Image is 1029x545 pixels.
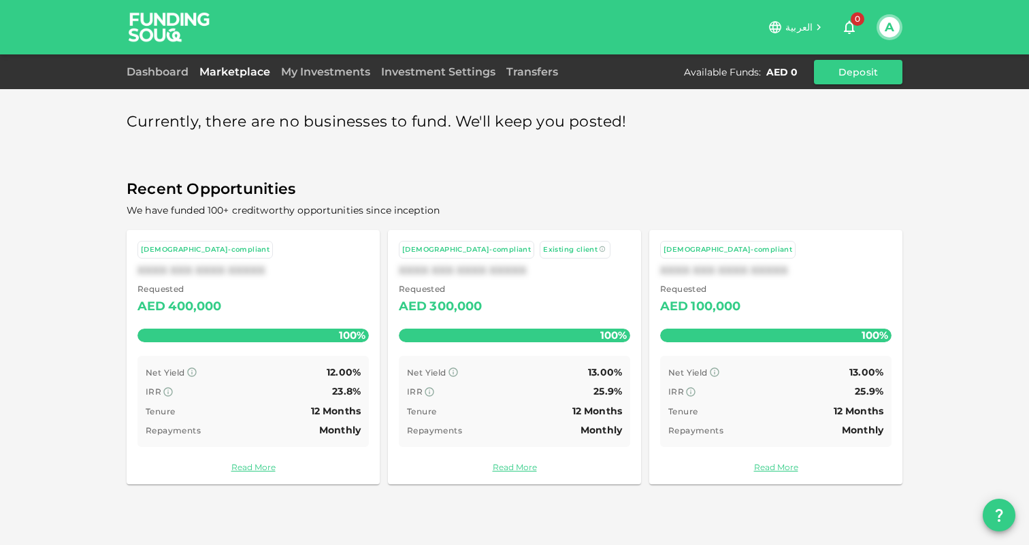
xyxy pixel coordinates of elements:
button: question [983,499,1015,531]
a: [DEMOGRAPHIC_DATA]-compliantXXXX XXX XXXX XXXXX Requested AED400,000100% Net Yield 12.00% IRR 23.... [127,230,380,484]
span: 12 Months [834,405,883,417]
span: Requested [137,282,222,296]
span: Tenure [407,406,436,416]
span: Monthly [842,424,883,436]
span: Existing client [543,245,598,254]
div: [DEMOGRAPHIC_DATA]-compliant [402,244,531,256]
span: Requested [399,282,483,296]
span: IRR [146,386,161,397]
a: Transfers [501,65,563,78]
span: Net Yield [668,367,708,378]
a: Read More [399,461,630,474]
a: Read More [660,461,892,474]
span: Monthly [319,424,361,436]
a: [DEMOGRAPHIC_DATA]-compliantXXXX XXX XXXX XXXXX Requested AED100,000100% Net Yield 13.00% IRR 25.... [649,230,902,484]
span: IRR [668,386,684,397]
div: 100,000 [691,296,740,318]
div: AED [660,296,688,318]
a: [DEMOGRAPHIC_DATA]-compliant Existing clientXXXX XXX XXXX XXXXX Requested AED300,000100% Net Yiel... [388,230,641,484]
span: 100% [597,325,630,345]
span: العربية [785,21,813,33]
div: Available Funds : [684,65,761,79]
span: Repayments [407,425,462,435]
span: 12.00% [327,366,361,378]
div: AED [137,296,165,318]
span: 25.9% [593,385,622,397]
span: Tenure [146,406,175,416]
span: 100% [336,325,369,345]
div: [DEMOGRAPHIC_DATA]-compliant [141,244,269,256]
div: AED [399,296,427,318]
span: Repayments [668,425,723,435]
span: 13.00% [849,366,883,378]
span: 12 Months [311,405,361,417]
span: 0 [851,12,864,26]
span: Recent Opportunities [127,176,902,203]
div: 300,000 [429,296,482,318]
span: 12 Months [572,405,622,417]
div: XXXX XXX XXXX XXXXX [399,264,630,277]
a: Dashboard [127,65,194,78]
button: Deposit [814,60,902,84]
span: 100% [858,325,892,345]
div: [DEMOGRAPHIC_DATA]-compliant [664,244,792,256]
span: 23.8% [332,385,361,397]
a: Investment Settings [376,65,501,78]
div: XXXX XXX XXXX XXXXX [660,264,892,277]
button: 0 [836,14,863,41]
span: IRR [407,386,423,397]
span: Net Yield [146,367,185,378]
a: Read More [137,461,369,474]
span: Requested [660,282,741,296]
span: Currently, there are no businesses to fund. We'll keep you posted! [127,109,627,135]
div: AED 0 [766,65,798,79]
div: 400,000 [168,296,221,318]
a: Marketplace [194,65,276,78]
span: 25.9% [855,385,883,397]
div: XXXX XXX XXXX XXXXX [137,264,369,277]
span: Net Yield [407,367,446,378]
span: Monthly [581,424,622,436]
span: We have funded 100+ creditworthy opportunities since inception [127,204,440,216]
button: A [879,17,900,37]
span: Repayments [146,425,201,435]
a: My Investments [276,65,376,78]
span: Tenure [668,406,698,416]
span: 13.00% [588,366,622,378]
